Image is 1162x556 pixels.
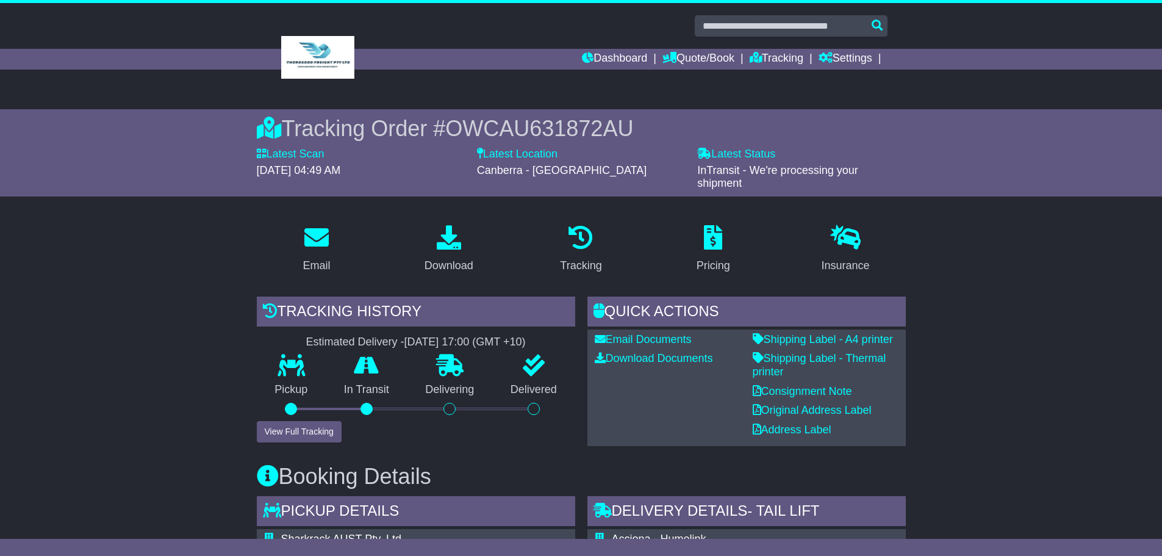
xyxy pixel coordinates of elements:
a: Tracking [750,49,803,70]
a: Shipping Label - Thermal printer [753,352,886,378]
a: Address Label [753,424,831,436]
div: Email [303,258,330,274]
span: OWCAU631872AU [445,116,633,141]
span: Acciona - Humelink [612,533,706,545]
p: In Transit [326,383,407,397]
a: Dashboard [582,49,647,70]
a: Email [295,221,338,278]
a: Shipping Label - A4 printer [753,333,893,345]
span: Canberra - [GEOGRAPHIC_DATA] [477,164,647,176]
div: Delivery Details [587,496,906,529]
span: [DATE] 04:49 AM [257,164,341,176]
p: Delivered [492,383,575,397]
p: Delivering [407,383,493,397]
span: - Tail Lift [747,502,819,519]
a: Pricing [689,221,738,278]
div: Tracking [560,258,601,274]
span: Sharkrack AUST Pty. Ltd. [281,533,404,545]
div: Estimated Delivery - [257,336,575,349]
div: Tracking Order # [257,115,906,142]
a: Insurance [814,221,878,278]
p: Pickup [257,383,326,397]
div: Download [425,258,473,274]
button: View Full Tracking [257,421,342,442]
a: Download Documents [595,352,713,364]
a: Quote/Book [662,49,734,70]
label: Latest Status [697,148,775,161]
h3: Booking Details [257,464,906,489]
div: [DATE] 17:00 (GMT +10) [404,336,526,349]
div: Quick Actions [587,297,906,330]
span: InTransit - We're processing your shipment [697,164,858,190]
label: Latest Location [477,148,558,161]
a: Download [417,221,481,278]
div: Pickup Details [257,496,575,529]
a: Tracking [552,221,609,278]
div: Pricing [697,258,730,274]
div: Tracking history [257,297,575,330]
a: Consignment Note [753,385,852,397]
div: Insurance [822,258,870,274]
label: Latest Scan [257,148,325,161]
a: Original Address Label [753,404,872,416]
a: Email Documents [595,333,692,345]
a: Settings [819,49,872,70]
